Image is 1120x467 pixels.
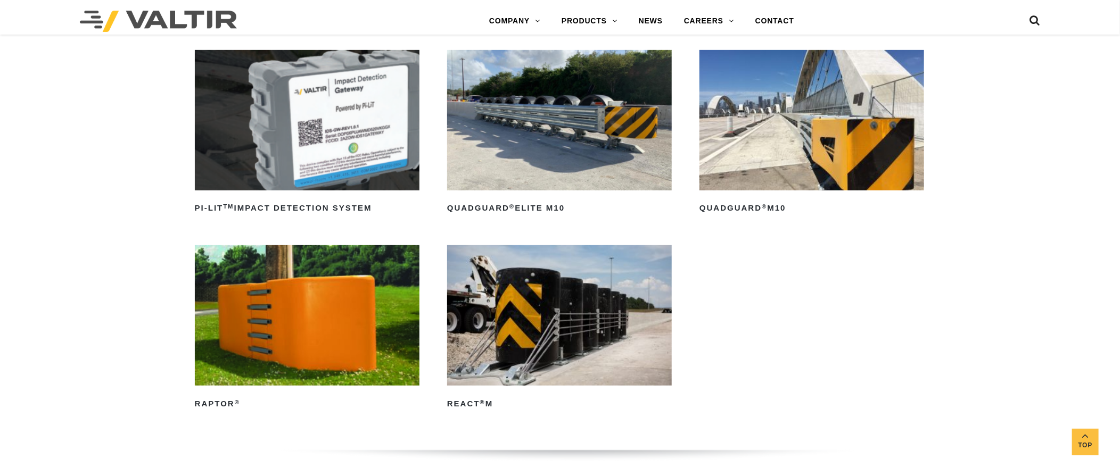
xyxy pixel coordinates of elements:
[1072,439,1099,452] span: Top
[699,50,924,216] a: QuadGuard®M10
[80,11,237,32] img: Valtir
[195,200,419,217] h2: PI-LIT Impact Detection System
[628,11,673,32] a: NEWS
[447,200,672,217] h2: QuadGuard Elite M10
[447,50,672,216] a: QuadGuard®Elite M10
[745,11,805,32] a: CONTACT
[1072,429,1099,455] a: Top
[447,245,672,412] a: REACT®M
[447,395,672,412] h2: REACT M
[699,200,924,217] h2: QuadGuard M10
[235,399,240,405] sup: ®
[509,203,515,210] sup: ®
[479,11,551,32] a: COMPANY
[762,203,767,210] sup: ®
[223,203,234,210] sup: TM
[673,11,745,32] a: CAREERS
[551,11,628,32] a: PRODUCTS
[195,395,419,412] h2: RAPTOR
[195,245,419,412] a: RAPTOR®
[480,399,485,405] sup: ®
[195,50,419,216] a: PI-LITTMImpact Detection System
